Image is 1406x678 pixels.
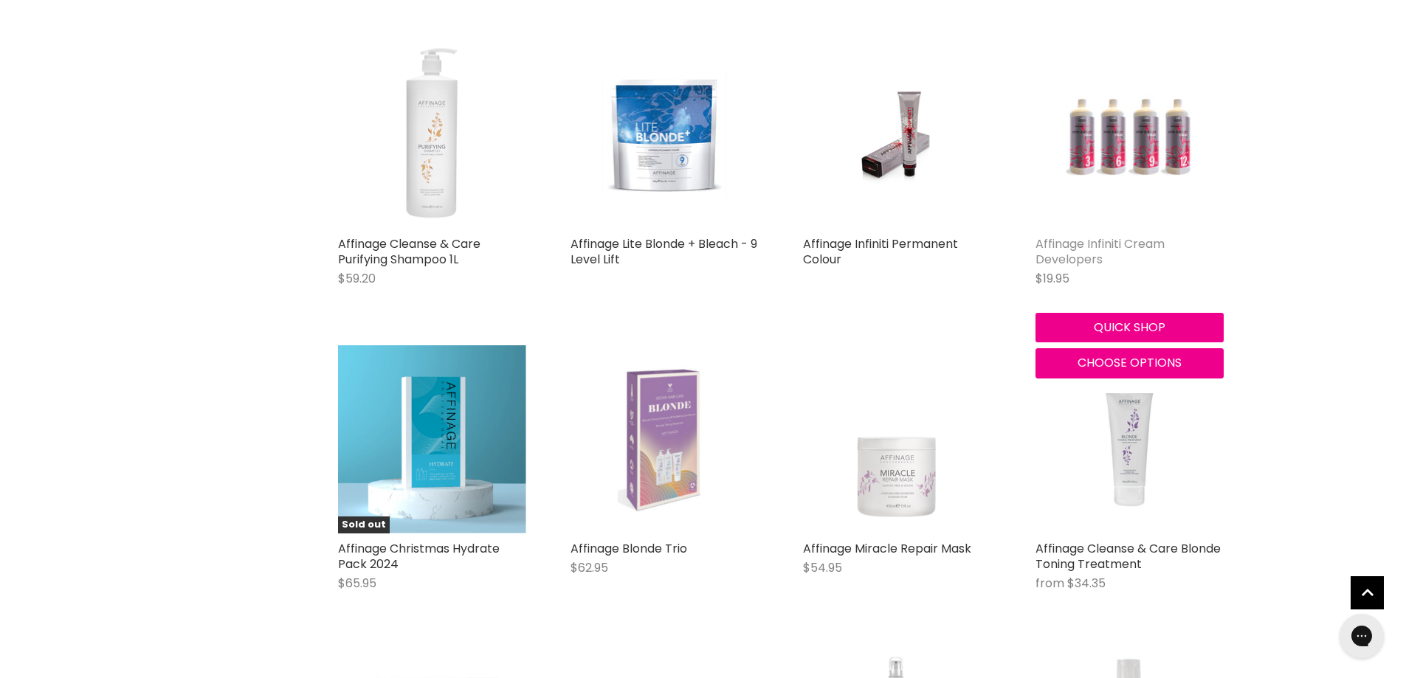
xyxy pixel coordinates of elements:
[571,345,759,533] a: Affinage Blonde Trio
[803,559,842,576] span: $54.95
[803,41,991,229] a: Affinage Infiniti Permanent Colour
[338,516,390,533] span: Sold out
[602,41,727,229] img: Affinage Lite Blonde + Bleach - 9 Level Lift
[1035,575,1064,592] span: from
[338,41,526,229] img: Affinage Cleanse & Care Purifying Shampoo 1L
[1067,575,1106,592] span: $34.35
[338,540,500,573] a: Affinage Christmas Hydrate Pack 2024
[1035,41,1224,229] a: Affinage Infiniti Cream Developers
[338,575,376,592] span: $65.95
[338,345,526,533] img: Affinage Christmas Hydrate Pack 2024
[1035,348,1224,378] button: Choose options
[571,235,757,268] a: Affinage Lite Blonde + Bleach - 9 Level Lift
[571,559,608,576] span: $62.95
[803,235,958,268] a: Affinage Infiniti Permanent Colour
[338,270,376,287] span: $59.20
[571,41,759,229] a: Affinage Lite Blonde + Bleach - 9 Level Lift
[1035,270,1069,287] span: $19.95
[338,235,480,268] a: Affinage Cleanse & Care Purifying Shampoo 1L
[571,540,687,557] a: Affinage Blonde Trio
[803,345,991,533] img: Affinage Miracle Repair Mask
[1035,345,1224,533] img: Affinage Cleanse & Care Blonde Toning Treatment
[618,345,711,533] img: Affinage Blonde Trio
[1078,354,1182,371] span: Choose options
[338,345,526,533] a: Affinage Christmas Hydrate Pack 2024Sold out
[1035,235,1165,268] a: Affinage Infiniti Cream Developers
[1066,41,1192,229] img: Affinage Infiniti Cream Developers
[834,41,959,229] img: Affinage Infiniti Permanent Colour
[1035,313,1224,342] button: Quick shop
[803,540,971,557] a: Affinage Miracle Repair Mask
[1332,609,1391,663] iframe: Gorgias live chat messenger
[1035,540,1221,573] a: Affinage Cleanse & Care Blonde Toning Treatment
